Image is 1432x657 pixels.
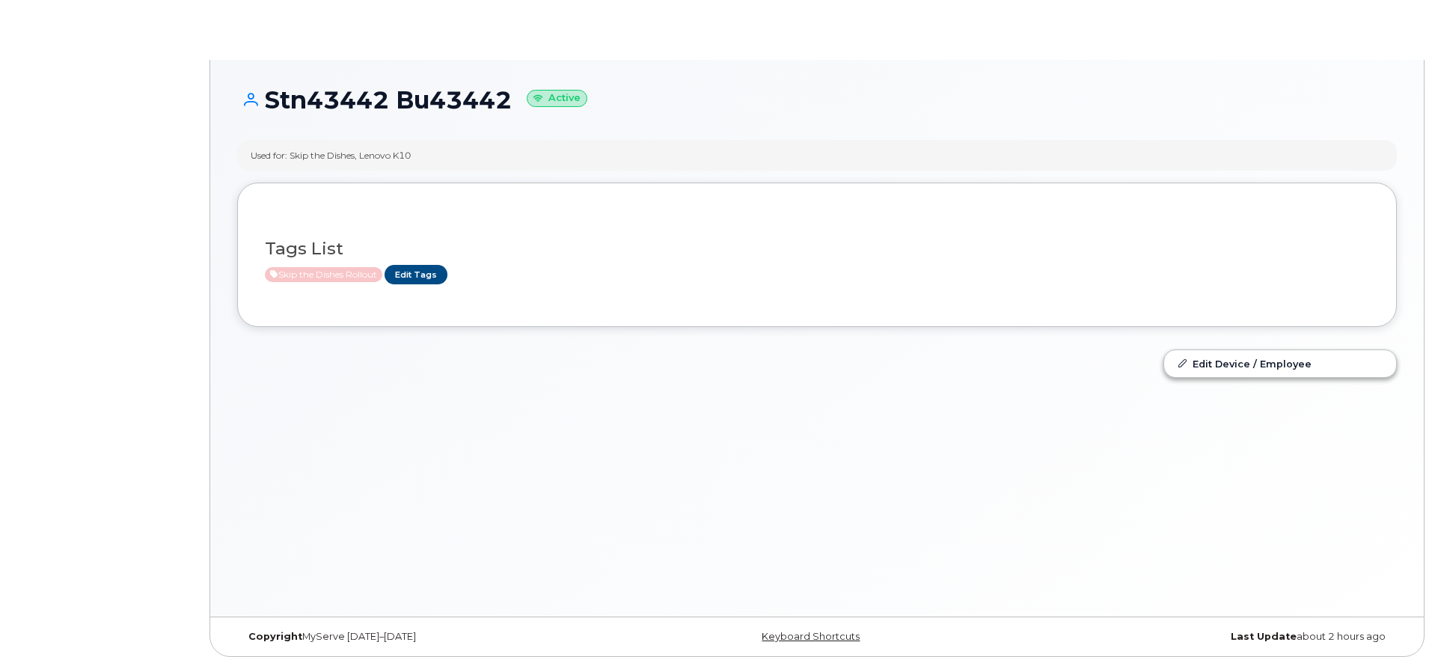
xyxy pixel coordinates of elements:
[1164,350,1396,377] a: Edit Device / Employee
[1231,631,1297,642] strong: Last Update
[237,631,624,643] div: MyServe [DATE]–[DATE]
[248,631,302,642] strong: Copyright
[237,87,1397,113] h1: Stn43442 Bu43442
[265,239,1369,258] h3: Tags List
[385,265,447,284] a: Edit Tags
[1010,631,1397,643] div: about 2 hours ago
[527,90,587,107] small: Active
[762,631,860,642] a: Keyboard Shortcuts
[251,149,411,162] div: Used for: Skip the Dishes, Lenovo K10
[265,267,382,282] span: Active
